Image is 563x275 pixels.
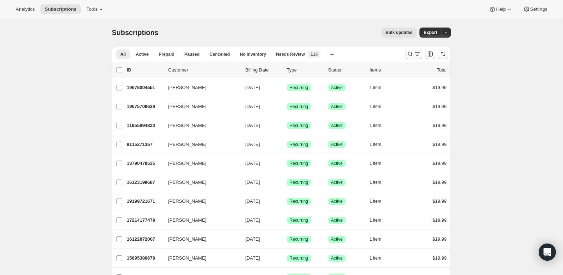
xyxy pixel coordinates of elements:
span: [DATE] [245,217,260,223]
span: Active [331,104,343,109]
p: Billing Date [245,67,281,74]
span: [DATE] [245,198,260,204]
span: Recurring [290,198,308,204]
button: [PERSON_NAME] [164,101,235,112]
div: 19675709639[PERSON_NAME][DATE]SuccessRecurringSuccessActive1 item$19.99 [127,102,447,112]
span: Cancelled [210,51,230,57]
span: Recurring [290,255,308,261]
span: [DATE] [245,123,260,128]
button: 1 item [370,139,389,149]
span: [PERSON_NAME] [168,160,206,167]
p: 11955994823 [127,122,162,129]
span: 1 item [370,236,381,242]
button: 1 item [370,158,389,168]
button: 1 item [370,102,389,112]
span: Active [331,236,343,242]
button: 1 item [370,215,389,225]
span: Analytics [16,6,35,12]
p: 13790478535 [127,160,162,167]
span: Recurring [290,104,308,109]
span: $19.99 [432,236,447,242]
span: 1 item [370,180,381,185]
span: Prepaid [159,51,174,57]
span: $19.99 [432,123,447,128]
button: [PERSON_NAME] [164,177,235,188]
p: 19676004551 [127,84,162,91]
span: All [120,51,126,57]
span: No inventory [240,51,266,57]
span: 1 item [370,123,381,128]
p: 16122872007 [127,236,162,243]
div: 13790478535[PERSON_NAME][DATE]SuccessRecurringSuccessActive1 item$19.99 [127,158,447,168]
span: Settings [530,6,547,12]
button: Bulk updates [381,28,417,38]
button: [PERSON_NAME] [164,196,235,207]
p: 19675709639 [127,103,162,110]
button: Analytics [11,4,39,14]
span: Active [136,51,149,57]
span: Bulk updates [386,30,412,35]
span: [PERSON_NAME] [168,236,206,243]
p: 19199721671 [127,198,162,205]
button: [PERSON_NAME] [164,234,235,245]
button: [PERSON_NAME] [164,82,235,93]
button: Customize table column order and visibility [425,49,435,59]
span: Recurring [290,85,308,90]
button: 1 item [370,83,389,93]
span: [DATE] [245,85,260,90]
span: [PERSON_NAME] [168,103,206,110]
div: 19676004551[PERSON_NAME][DATE]SuccessRecurringSuccessActive1 item$19.99 [127,83,447,93]
div: 9115271367[PERSON_NAME][DATE]SuccessRecurringSuccessActive1 item$19.99 [127,139,447,149]
button: 1 item [370,121,389,131]
button: [PERSON_NAME] [164,139,235,150]
div: 15695380679[PERSON_NAME][DATE]SuccessRecurringSuccessActive1 item$19.99 [127,253,447,263]
span: Active [331,198,343,204]
button: Help [484,4,517,14]
button: [PERSON_NAME] [164,158,235,169]
p: Customer [168,67,240,74]
span: Paused [184,51,200,57]
span: Recurring [290,180,308,185]
span: Recurring [290,236,308,242]
span: [PERSON_NAME] [168,122,206,129]
div: 17214177479[PERSON_NAME][DATE]SuccessRecurringSuccessActive1 item$19.99 [127,215,447,225]
span: $19.99 [432,142,447,147]
div: Items [370,67,405,74]
span: $19.99 [432,217,447,223]
span: [PERSON_NAME] [168,84,206,91]
span: Recurring [290,123,308,128]
span: Active [331,123,343,128]
span: Recurring [290,217,308,223]
div: Type [287,67,322,74]
span: [DATE] [245,161,260,166]
span: $19.99 [432,161,447,166]
button: Sort the results [438,49,448,59]
span: [DATE] [245,236,260,242]
p: Status [328,67,364,74]
span: Active [331,161,343,166]
button: [PERSON_NAME] [164,215,235,226]
span: $19.99 [432,104,447,109]
span: $19.99 [432,255,447,261]
p: 16123199687 [127,179,162,186]
button: 1 item [370,177,389,187]
p: 9115271367 [127,141,162,148]
span: Active [331,85,343,90]
p: Total [437,67,447,74]
button: Settings [519,4,552,14]
span: [DATE] [245,104,260,109]
span: [PERSON_NAME] [168,179,206,186]
span: 1 item [370,142,381,147]
span: Recurring [290,161,308,166]
span: 1 item [370,198,381,204]
button: 1 item [370,234,389,244]
span: Subscriptions [112,29,159,36]
div: 16122872007[PERSON_NAME][DATE]SuccessRecurringSuccessActive1 item$19.99 [127,234,447,244]
span: [DATE] [245,255,260,261]
span: Export [424,30,437,35]
button: Tools [82,4,109,14]
button: 1 item [370,253,389,263]
span: [PERSON_NAME] [168,141,206,148]
div: Open Intercom Messenger [539,244,556,261]
p: 15695380679 [127,255,162,262]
